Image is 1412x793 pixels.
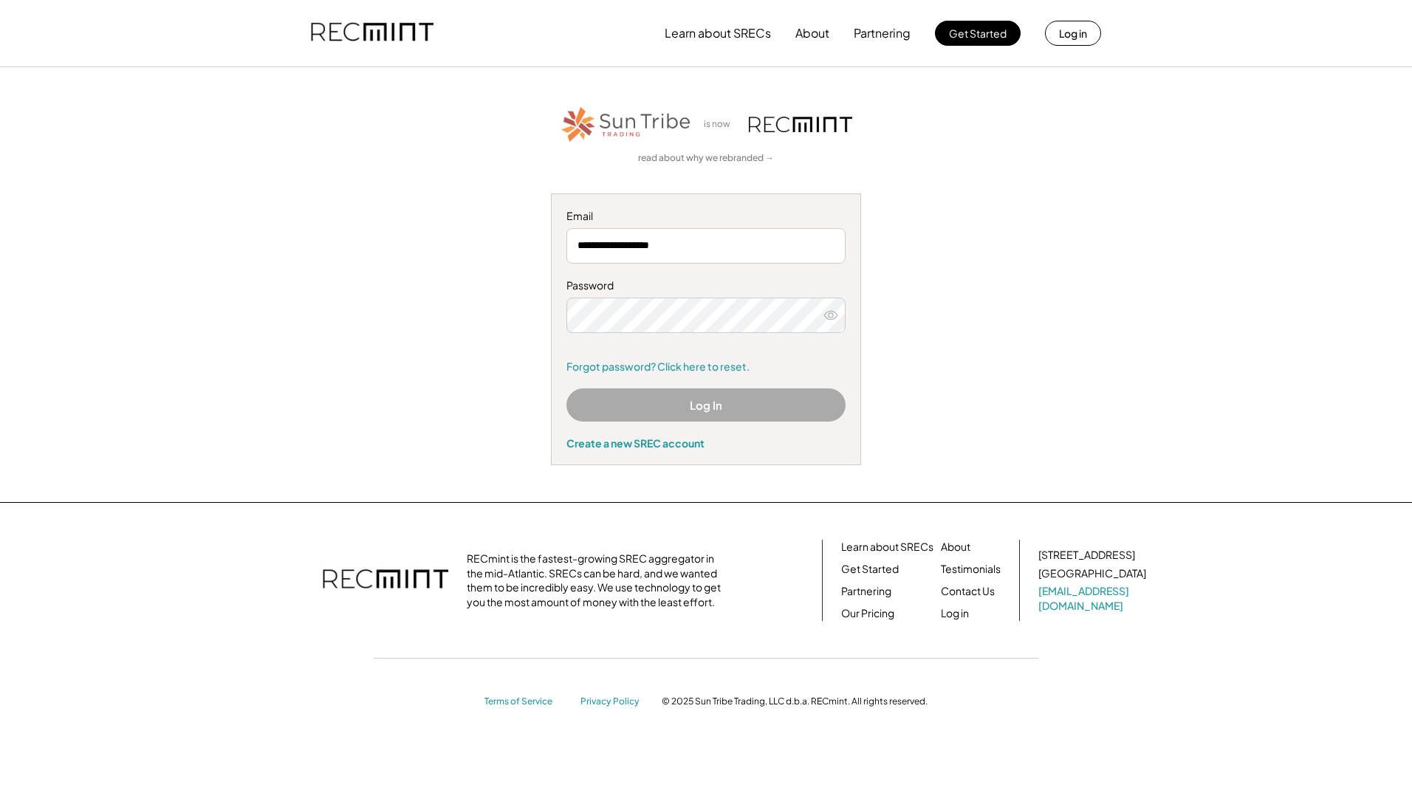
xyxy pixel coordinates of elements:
[665,18,771,48] button: Learn about SRECs
[749,117,852,132] img: recmint-logotype%403x.png
[323,555,448,606] img: recmint-logotype%403x.png
[484,696,566,708] a: Terms of Service
[1045,21,1101,46] button: Log in
[560,104,693,145] img: STT_Horizontal_Logo%2B-%2BColor.png
[638,152,774,165] a: read about why we rebranded →
[941,540,970,555] a: About
[841,540,933,555] a: Learn about SRECs
[841,562,899,577] a: Get Started
[1038,548,1135,563] div: [STREET_ADDRESS]
[941,584,995,599] a: Contact Us
[566,360,846,374] a: Forgot password? Click here to reset.
[795,18,829,48] button: About
[841,606,894,621] a: Our Pricing
[580,696,647,708] a: Privacy Policy
[566,278,846,293] div: Password
[941,606,969,621] a: Log in
[467,552,729,609] div: RECmint is the fastest-growing SREC aggregator in the mid-Atlantic. SRECs can be hard, and we wan...
[854,18,911,48] button: Partnering
[566,436,846,450] div: Create a new SREC account
[311,8,433,58] img: recmint-logotype%403x.png
[700,118,741,131] div: is now
[662,696,928,707] div: © 2025 Sun Tribe Trading, LLC d.b.a. RECmint. All rights reserved.
[841,584,891,599] a: Partnering
[566,209,846,224] div: Email
[1038,584,1149,613] a: [EMAIL_ADDRESS][DOMAIN_NAME]
[566,388,846,422] button: Log In
[935,21,1021,46] button: Get Started
[941,562,1001,577] a: Testimonials
[1038,566,1146,581] div: [GEOGRAPHIC_DATA]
